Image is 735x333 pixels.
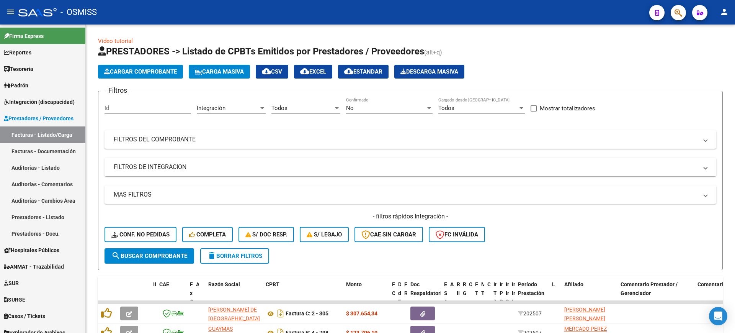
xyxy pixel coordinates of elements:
[266,281,279,287] span: CPBT
[500,281,532,305] span: Integracion Periodo Presentacion
[424,49,442,56] span: (alt+q)
[400,68,458,75] span: Descarga Masiva
[307,231,342,238] span: S/ legajo
[200,248,269,264] button: Borrar Filtros
[208,307,260,322] span: [PERSON_NAME] DE [GEOGRAPHIC_DATA]
[398,281,418,305] span: Días desde Emisión
[475,281,504,296] span: Fecha Transferido
[4,81,28,90] span: Padrón
[271,105,287,112] span: Todos
[469,281,476,287] span: OP
[60,4,97,21] span: - OSMISS
[286,311,328,317] strong: Factura C: 2 - 305
[540,104,595,113] span: Mostrar totalizadores
[208,305,260,322] div: 27264902695
[344,68,382,75] span: Estandar
[4,312,45,320] span: Casos / Tickets
[114,163,698,171] mat-panel-title: FILTROS DE INTEGRACION
[346,310,377,317] strong: $ 307.654,34
[346,105,354,112] span: No
[6,7,15,16] mat-icon: menu
[98,46,424,57] span: PRESTADORES -> Listado de CPBTs Emitidos por Prestadores / Proveedores
[463,281,489,296] span: Retención Ganancias
[392,281,407,296] span: Fecha Cpbt
[450,281,473,287] span: Auditoria
[709,307,727,325] div: Open Intercom Messenger
[506,281,534,305] span: Integracion Importe Sol.
[441,276,447,328] datatable-header-cell: Expediente SUR Asociado
[114,190,698,199] mat-panel-title: MAS FILTROS
[503,276,509,328] datatable-header-cell: Integracion Importe Sol.
[195,68,244,75] span: Carga Masiva
[105,185,716,204] mat-expansion-panel-header: MAS FILTROS
[111,251,121,260] mat-icon: search
[518,310,542,317] span: 202507
[720,7,729,16] mat-icon: person
[564,281,583,287] span: Afiliado
[207,253,262,259] span: Borrar Filtros
[395,276,401,328] datatable-header-cell: Días desde Emisión
[338,65,389,79] button: Estandar
[4,98,75,106] span: Integración (discapacidad)
[197,105,225,112] span: Integración
[404,281,426,296] span: Fecha Recibido
[196,281,207,287] span: Area
[4,48,31,57] span: Reportes
[617,276,694,328] datatable-header-cell: Comentario Prestador / Gerenciador
[262,67,271,76] mat-icon: cloud_download
[208,281,240,287] span: Razón Social
[189,65,250,79] button: Carga Masiva
[105,212,716,221] h4: - filtros rápidos Integración -
[394,65,464,79] button: Descarga Masiva
[111,253,187,259] span: Buscar Comprobante
[484,276,490,328] datatable-header-cell: Comprobante
[4,246,59,254] span: Hospitales Públicos
[515,276,549,328] datatable-header-cell: Período Prestación
[300,67,309,76] mat-icon: cloud_download
[472,276,478,328] datatable-header-cell: Fecha Transferido
[509,276,515,328] datatable-header-cell: Integracion Importe Liq.
[481,281,510,296] span: Monto Transferido
[187,276,193,328] datatable-header-cell: Facturado x Orden De
[478,276,484,328] datatable-header-cell: Monto Transferido
[105,227,176,242] button: Conf. no pedidas
[454,276,460,328] datatable-header-cell: Retencion IIBB
[98,65,183,79] button: Cargar Comprobante
[389,276,395,328] datatable-header-cell: Fecha Cpbt
[466,276,472,328] datatable-header-cell: OP
[189,231,226,238] span: Completa
[105,158,716,176] mat-expansion-panel-header: FILTROS DE INTEGRACION
[150,276,156,328] datatable-header-cell: ID
[294,65,332,79] button: EXCEL
[487,281,521,287] span: Comprobante
[490,276,497,328] datatable-header-cell: Integracion Tipo Archivo
[262,68,282,75] span: CSV
[394,65,464,79] app-download-masive: Descarga masiva de comprobantes (adjuntos)
[245,231,287,238] span: S/ Doc Resp.
[552,281,569,287] span: Legajo
[4,279,19,287] span: SUR
[457,281,482,296] span: Retencion IIBB
[156,276,187,328] datatable-header-cell: CAE
[407,276,441,328] datatable-header-cell: Doc Respaldatoria
[182,227,233,242] button: Completa
[193,276,199,328] datatable-header-cell: Area
[436,231,478,238] span: FC Inválida
[549,276,555,328] datatable-header-cell: Legajo
[300,227,349,242] button: S/ legajo
[300,68,326,75] span: EXCEL
[410,281,445,296] span: Doc Respaldatoria
[276,307,286,320] i: Descargar documento
[444,281,472,305] span: Expediente SUR Asociado
[104,68,177,75] span: Cargar Comprobante
[256,65,288,79] button: CSV
[343,276,389,328] datatable-header-cell: Monto
[401,276,407,328] datatable-header-cell: Fecha Recibido
[447,276,454,328] datatable-header-cell: Auditoria
[114,135,698,144] mat-panel-title: FILTROS DEL COMPROBANTE
[263,276,343,328] datatable-header-cell: CPBT
[344,67,353,76] mat-icon: cloud_download
[512,281,540,305] span: Integracion Importe Liq.
[621,281,678,296] span: Comentario Prestador / Gerenciador
[238,227,294,242] button: S/ Doc Resp.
